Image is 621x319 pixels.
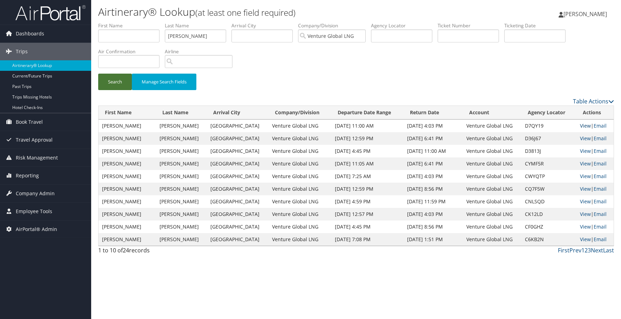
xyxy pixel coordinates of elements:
[404,106,463,120] th: Return Date: activate to sort column ascending
[603,246,614,254] a: Last
[594,223,607,230] a: Email
[99,120,156,132] td: [PERSON_NAME]
[404,120,463,132] td: [DATE] 4:03 PM
[331,120,404,132] td: [DATE] 11:00 AM
[576,220,614,233] td: |
[156,120,207,132] td: [PERSON_NAME]
[594,122,607,129] a: Email
[438,22,504,29] label: Ticket Number
[580,198,591,205] a: View
[98,22,165,29] label: First Name
[563,10,607,18] span: [PERSON_NAME]
[207,145,269,157] td: [GEOGRAPHIC_DATA]
[165,22,231,29] label: Last Name
[576,195,614,208] td: |
[521,145,576,157] td: D3813J
[521,220,576,233] td: CF0GHZ
[207,157,269,170] td: [GEOGRAPHIC_DATA]
[156,220,207,233] td: [PERSON_NAME]
[463,183,521,195] td: Venture Global LNG
[16,149,58,167] span: Risk Management
[99,106,156,120] th: First Name: activate to sort column ascending
[463,170,521,183] td: Venture Global LNG
[156,208,207,220] td: [PERSON_NAME]
[207,183,269,195] td: [GEOGRAPHIC_DATA]
[521,157,576,170] td: CYMF5R
[269,195,331,208] td: Venture Global LNG
[594,198,607,205] a: Email
[99,183,156,195] td: [PERSON_NAME]
[98,48,165,55] label: Air Confirmation
[156,195,207,208] td: [PERSON_NAME]
[404,195,463,208] td: [DATE] 11:59 PM
[594,211,607,217] a: Email
[521,106,576,120] th: Agency Locator: activate to sort column ascending
[331,195,404,208] td: [DATE] 4:59 PM
[207,106,269,120] th: Arrival City: activate to sort column ascending
[594,135,607,142] a: Email
[331,208,404,220] td: [DATE] 12:57 PM
[371,22,438,29] label: Agency Locator
[576,170,614,183] td: |
[207,120,269,132] td: [GEOGRAPHIC_DATA]
[521,183,576,195] td: CQ7F5W
[521,170,576,183] td: CWYQTP
[16,25,44,42] span: Dashboards
[404,170,463,183] td: [DATE] 4:03 PM
[132,74,196,90] button: Manage Search Fields
[521,132,576,145] td: D36J67
[580,211,591,217] a: View
[580,173,591,179] a: View
[156,145,207,157] td: [PERSON_NAME]
[594,148,607,154] a: Email
[576,132,614,145] td: |
[569,246,581,254] a: Prev
[559,4,614,25] a: [PERSON_NAME]
[16,113,43,131] span: Book Travel
[576,120,614,132] td: |
[99,195,156,208] td: [PERSON_NAME]
[165,48,238,55] label: Airline
[156,157,207,170] td: [PERSON_NAME]
[585,246,588,254] a: 2
[269,106,331,120] th: Company/Division
[331,183,404,195] td: [DATE] 12:59 PM
[269,157,331,170] td: Venture Global LNG
[99,132,156,145] td: [PERSON_NAME]
[594,173,607,179] a: Email
[207,170,269,183] td: [GEOGRAPHIC_DATA]
[207,208,269,220] td: [GEOGRAPHIC_DATA]
[331,132,404,145] td: [DATE] 12:59 PM
[156,132,207,145] td: [PERSON_NAME]
[404,183,463,195] td: [DATE] 8:56 PM
[576,233,614,246] td: |
[576,157,614,170] td: |
[594,236,607,243] a: Email
[16,185,55,202] span: Company Admin
[463,145,521,157] td: Venture Global LNG
[331,157,404,170] td: [DATE] 11:05 AM
[580,160,591,167] a: View
[269,208,331,220] td: Venture Global LNG
[580,135,591,142] a: View
[594,185,607,192] a: Email
[580,122,591,129] a: View
[404,145,463,157] td: [DATE] 11:00 AM
[16,203,52,220] span: Employee Tools
[463,220,521,233] td: Venture Global LNG
[558,246,569,254] a: First
[404,157,463,170] td: [DATE] 6:41 PM
[463,157,521,170] td: Venture Global LNG
[15,5,86,21] img: airportal-logo.png
[269,220,331,233] td: Venture Global LNG
[269,233,331,246] td: Venture Global LNG
[331,106,404,120] th: Departure Date Range: activate to sort column ascending
[156,233,207,246] td: [PERSON_NAME]
[521,208,576,220] td: CK12LD
[98,74,132,90] button: Search
[98,5,442,19] h1: Airtinerary® Lookup
[16,131,53,149] span: Travel Approval
[207,220,269,233] td: [GEOGRAPHIC_DATA]
[404,208,463,220] td: [DATE] 4:03 PM
[156,106,207,120] th: Last Name: activate to sort column ascending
